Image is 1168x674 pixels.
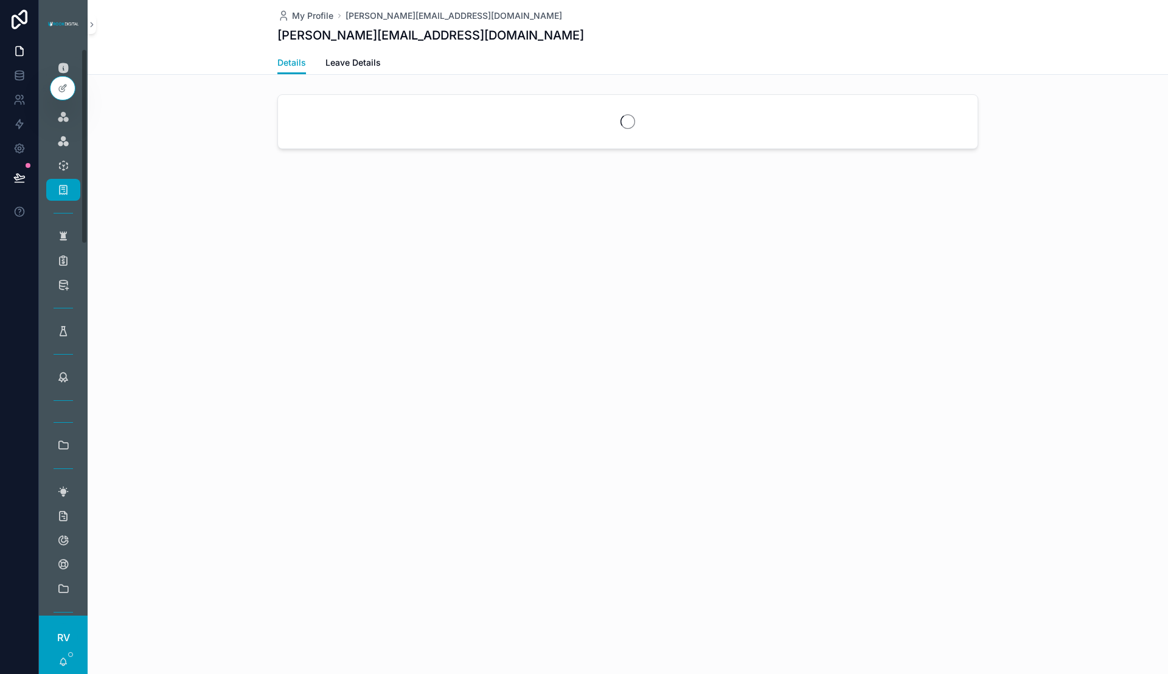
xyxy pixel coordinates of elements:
[346,10,562,22] a: [PERSON_NAME][EMAIL_ADDRESS][DOMAIN_NAME]
[46,19,80,29] img: App logo
[57,630,70,645] span: RV
[325,57,381,69] span: Leave Details
[277,57,306,69] span: Details
[292,10,333,22] span: My Profile
[277,10,333,22] a: My Profile
[277,27,584,44] h1: [PERSON_NAME][EMAIL_ADDRESS][DOMAIN_NAME]
[325,52,381,76] a: Leave Details
[39,49,88,616] div: scrollable content
[277,52,306,75] a: Details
